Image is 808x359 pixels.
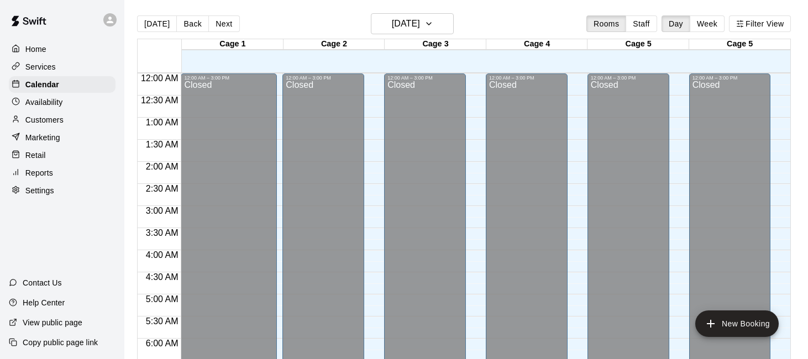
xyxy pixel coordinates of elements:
p: Services [25,61,56,72]
span: 5:30 AM [143,316,181,326]
button: add [695,310,779,337]
p: Copy public page link [23,337,98,348]
button: [DATE] [137,15,177,32]
span: 4:00 AM [143,250,181,260]
div: 12:00 AM – 3:00 PM [184,75,274,81]
p: Customers [25,114,64,125]
span: 6:00 AM [143,339,181,348]
button: Day [662,15,690,32]
div: Cage 2 [284,39,385,50]
div: Cage 3 [385,39,486,50]
div: Cage 4 [486,39,588,50]
span: 3:00 AM [143,206,181,215]
a: Services [9,59,116,75]
a: Availability [9,94,116,110]
p: View public page [23,317,82,328]
a: Calendar [9,76,116,93]
p: Marketing [25,132,60,143]
span: 4:30 AM [143,272,181,282]
span: 3:30 AM [143,228,181,237]
button: Next [208,15,239,32]
div: Cage 5 [587,39,689,50]
div: 12:00 AM – 3:00 PM [591,75,666,81]
span: 12:30 AM [138,96,181,105]
div: Cage 5 [689,39,791,50]
p: Help Center [23,297,65,308]
a: Retail [9,147,116,163]
p: Reports [25,167,53,178]
p: Calendar [25,79,59,90]
div: Cage 1 [182,39,284,50]
p: Settings [25,185,54,196]
span: 1:00 AM [143,118,181,127]
p: Home [25,44,46,55]
a: Home [9,41,116,57]
button: Staff [626,15,657,32]
button: Back [176,15,209,32]
span: 12:00 AM [138,73,181,83]
p: Contact Us [23,277,62,288]
button: [DATE] [371,13,454,34]
a: Customers [9,112,116,128]
a: Settings [9,182,116,199]
p: Availability [25,97,63,108]
button: Filter View [729,15,791,32]
button: Rooms [586,15,626,32]
div: 12:00 AM – 3:00 PM [692,75,768,81]
button: Week [690,15,725,32]
span: 2:30 AM [143,184,181,193]
span: 1:30 AM [143,140,181,149]
a: Reports [9,165,116,181]
p: Retail [25,150,46,161]
div: 12:00 AM – 3:00 PM [387,75,463,81]
span: 2:00 AM [143,162,181,171]
div: 12:00 AM – 3:00 PM [489,75,564,81]
div: 12:00 AM – 3:00 PM [286,75,361,81]
a: Marketing [9,129,116,146]
h6: [DATE] [392,16,420,31]
span: 5:00 AM [143,294,181,304]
